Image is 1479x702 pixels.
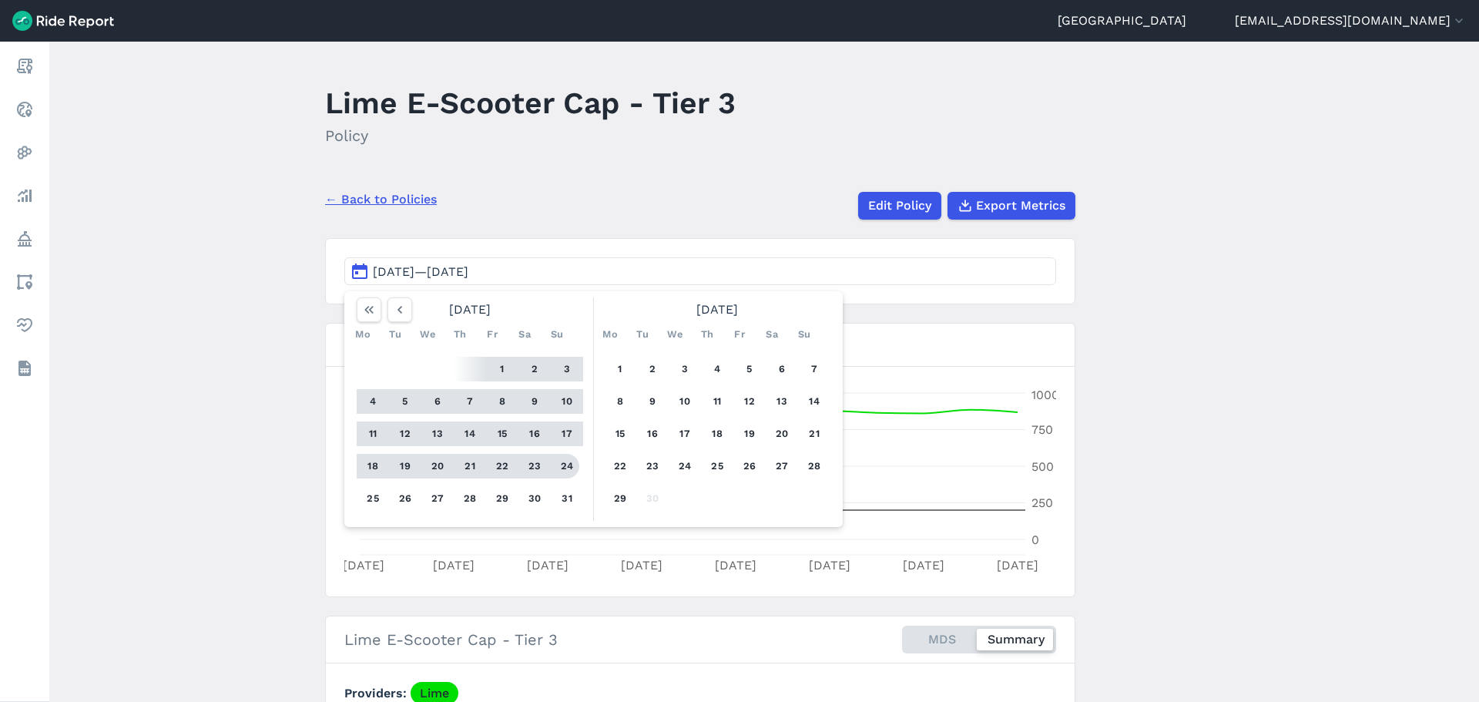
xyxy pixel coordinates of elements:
button: 21 [458,454,482,479]
div: [DATE] [350,297,589,322]
div: Fr [727,322,752,347]
button: 18 [705,422,729,446]
button: 24 [555,454,579,479]
button: 19 [737,422,762,446]
button: 15 [608,422,632,446]
button: 20 [425,454,450,479]
button: 24 [672,454,697,479]
h2: Lime E-Scooter Cap - Tier 3 [344,628,558,651]
tspan: [DATE] [809,558,850,573]
h1: Lime E-Scooter Cap - Tier 3 [325,82,736,124]
button: 1 [490,357,515,381]
button: [EMAIL_ADDRESS][DOMAIN_NAME] [1235,12,1467,30]
img: Ride Report [12,11,114,31]
button: 16 [640,422,665,446]
tspan: [DATE] [621,558,662,573]
tspan: 500 [1031,459,1054,474]
a: Heatmaps [11,139,39,166]
button: 25 [361,486,385,511]
a: Areas [11,268,39,296]
button: 3 [672,357,697,381]
button: 3 [555,357,579,381]
button: 13 [425,422,450,446]
a: Health [11,311,39,339]
button: 23 [522,454,547,479]
button: 31 [555,486,579,511]
button: 20 [770,422,794,446]
button: 6 [770,357,794,381]
a: Datasets [11,354,39,382]
button: 4 [705,357,729,381]
button: [DATE]—[DATE] [344,257,1056,285]
button: 9 [640,389,665,414]
tspan: [DATE] [903,558,944,573]
div: Su [545,322,569,347]
tspan: [DATE] [997,558,1038,573]
button: 22 [490,454,515,479]
span: Export Metrics [976,196,1065,215]
tspan: [DATE] [527,558,568,573]
div: Tu [630,322,655,347]
tspan: [DATE] [343,558,384,573]
a: Report [11,52,39,80]
div: Mo [598,322,622,347]
button: 27 [425,486,450,511]
button: 7 [802,357,827,381]
button: 2 [640,357,665,381]
div: [DATE] [598,297,837,322]
button: 9 [522,389,547,414]
button: 28 [802,454,827,479]
div: Tu [383,322,407,347]
button: 27 [770,454,794,479]
div: Sa [760,322,784,347]
tspan: 250 [1031,495,1053,510]
a: [GEOGRAPHIC_DATA] [1058,12,1186,30]
button: 12 [737,389,762,414]
button: 30 [522,486,547,511]
button: 17 [672,422,697,446]
button: 19 [393,454,418,479]
button: 10 [672,389,697,414]
button: 22 [608,454,632,479]
button: 28 [458,486,482,511]
a: Policy [11,225,39,253]
button: 29 [608,486,632,511]
button: 11 [705,389,729,414]
button: 23 [640,454,665,479]
button: 26 [737,454,762,479]
button: 6 [425,389,450,414]
tspan: [DATE] [715,558,756,573]
button: 4 [361,389,385,414]
span: Providers [344,686,411,700]
button: 13 [770,389,794,414]
button: 8 [608,389,632,414]
h2: Policy [325,124,736,147]
button: 7 [458,389,482,414]
button: 8 [490,389,515,414]
button: 29 [490,486,515,511]
div: Mo [350,322,375,347]
tspan: 0 [1031,532,1039,547]
a: Analyze [11,182,39,210]
tspan: 750 [1031,422,1053,437]
h3: Compliance for Lime E-Scooter Cap - Tier 3 [326,324,1075,367]
button: 30 [640,486,665,511]
div: Th [695,322,719,347]
button: 5 [737,357,762,381]
button: 25 [705,454,729,479]
button: 21 [802,422,827,446]
div: Th [448,322,472,347]
button: 11 [361,422,385,446]
div: Su [792,322,817,347]
span: [DATE]—[DATE] [373,264,468,279]
a: ← Back to Policies [325,190,437,209]
button: 18 [361,454,385,479]
button: 1 [608,357,632,381]
tspan: 1000 [1031,388,1059,402]
button: 10 [555,389,579,414]
button: 12 [393,422,418,446]
button: 2 [522,357,547,381]
button: 15 [490,422,515,446]
button: 5 [393,389,418,414]
button: 14 [802,389,827,414]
